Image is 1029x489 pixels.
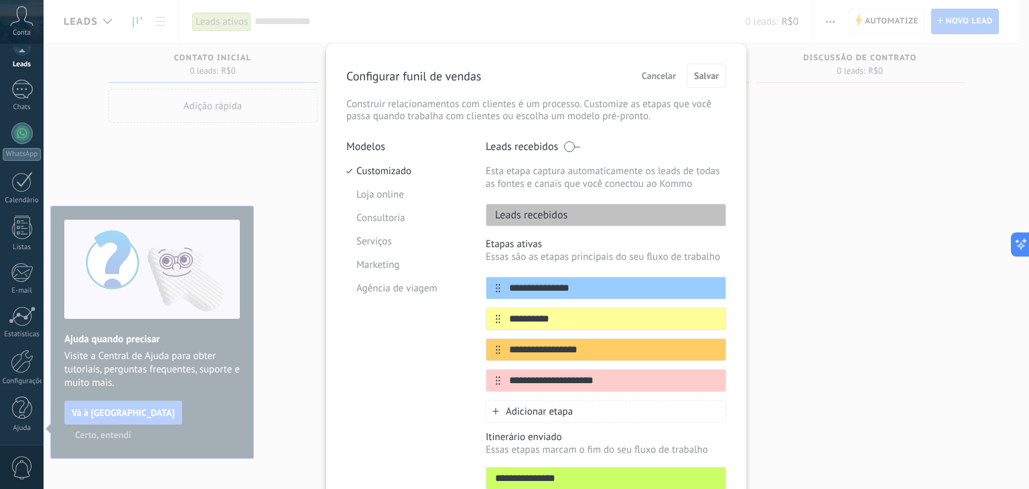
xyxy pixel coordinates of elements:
[694,71,719,80] span: Salvar
[3,148,41,161] div: WhatsApp
[346,206,466,230] li: Consultoria
[3,330,42,339] div: Estatísticas
[486,238,726,251] p: Etapas ativas
[486,165,726,190] p: Esta etapa captura automaticamente os leads de todas as fontes e canais que você conectou ao Kommo
[346,68,481,84] p: Configurar funil de vendas
[486,431,726,443] p: Itinerário enviado
[3,103,42,112] div: Chats
[346,159,466,183] li: Customizado
[3,60,42,69] div: Leads
[13,29,31,38] span: Conta
[486,140,558,153] p: Leads recebidos
[3,377,42,386] div: Configurações
[642,71,676,80] span: Cancelar
[687,64,726,88] button: Salvar
[346,98,726,123] p: Construir relacionamentos com clientes é um processo. Customize as etapas que você passa quando t...
[486,251,726,263] p: Essas são as etapas principais do seu fluxo de trabalho
[636,66,682,86] button: Cancelar
[3,424,42,433] div: Ajuda
[506,405,573,418] span: Adicionar etapa
[486,443,726,456] p: Essas etapas marcam o fim do seu fluxo de trabalho
[3,196,42,205] div: Calendário
[346,183,466,206] li: Loja online
[346,253,466,277] li: Marketing
[346,140,466,153] p: Modelos
[346,277,466,300] li: Agência de viagem
[486,208,567,222] p: Leads recebidos
[3,243,42,252] div: Listas
[3,287,42,295] div: E-mail
[346,230,466,253] li: Serviços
